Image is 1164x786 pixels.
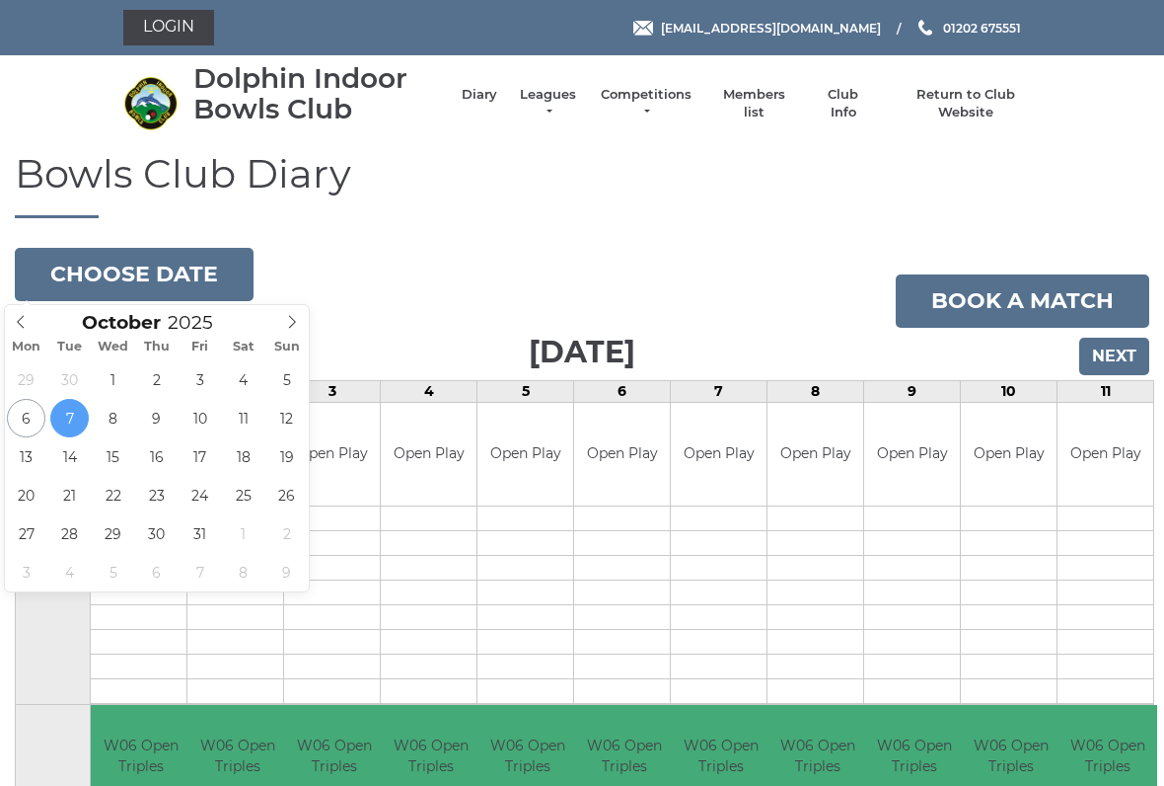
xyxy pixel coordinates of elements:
[48,341,92,354] span: Tue
[92,341,135,354] span: Wed
[7,360,45,399] span: September 29, 2025
[7,476,45,514] span: October 20, 2025
[574,380,671,402] td: 6
[892,86,1041,121] a: Return to Club Website
[161,311,238,334] input: Scroll to increment
[50,360,89,399] span: September 30, 2025
[181,360,219,399] span: October 3, 2025
[224,437,262,476] span: October 18, 2025
[517,86,579,121] a: Leagues
[284,403,380,507] td: Open Play
[94,399,132,437] span: October 8, 2025
[7,553,45,591] span: November 3, 2025
[82,314,161,333] span: Scroll to increment
[477,403,573,507] td: Open Play
[50,476,89,514] span: October 21, 2025
[462,86,497,104] a: Diary
[94,437,132,476] span: October 15, 2025
[137,514,176,553] span: October 30, 2025
[943,20,1021,35] span: 01202 675551
[1079,338,1149,375] input: Next
[7,437,45,476] span: October 13, 2025
[633,21,653,36] img: Email
[961,403,1056,507] td: Open Play
[381,380,477,402] td: 4
[94,476,132,514] span: October 22, 2025
[265,341,309,354] span: Sun
[94,360,132,399] span: October 1, 2025
[123,76,178,130] img: Dolphin Indoor Bowls Club
[477,380,574,402] td: 5
[574,403,670,507] td: Open Play
[224,476,262,514] span: October 25, 2025
[267,399,306,437] span: October 12, 2025
[224,399,262,437] span: October 11, 2025
[864,380,961,402] td: 9
[222,341,265,354] span: Sat
[181,437,219,476] span: October 17, 2025
[712,86,794,121] a: Members list
[918,20,932,36] img: Phone us
[633,19,881,38] a: Email [EMAIL_ADDRESS][DOMAIN_NAME]
[94,514,132,553] span: October 29, 2025
[599,86,693,121] a: Competitions
[50,553,89,591] span: November 4, 2025
[181,476,219,514] span: October 24, 2025
[1057,380,1154,402] td: 11
[1057,403,1153,507] td: Open Play
[915,19,1021,38] a: Phone us 01202 675551
[181,514,219,553] span: October 31, 2025
[671,380,767,402] td: 7
[5,341,48,354] span: Mon
[137,399,176,437] span: October 9, 2025
[137,360,176,399] span: October 2, 2025
[224,553,262,591] span: November 8, 2025
[671,403,766,507] td: Open Play
[661,20,881,35] span: [EMAIL_ADDRESS][DOMAIN_NAME]
[767,403,863,507] td: Open Play
[864,403,960,507] td: Open Play
[7,399,45,437] span: October 6, 2025
[267,360,306,399] span: October 5, 2025
[123,10,214,45] a: Login
[896,275,1149,328] a: Book a match
[50,514,89,553] span: October 28, 2025
[179,341,222,354] span: Fri
[284,380,381,402] td: 3
[135,341,179,354] span: Thu
[15,152,1149,218] h1: Bowls Club Diary
[267,476,306,514] span: October 26, 2025
[267,514,306,553] span: November 2, 2025
[50,437,89,476] span: October 14, 2025
[137,437,176,476] span: October 16, 2025
[815,86,872,121] a: Club Info
[961,380,1057,402] td: 10
[94,553,132,591] span: November 5, 2025
[181,553,219,591] span: November 7, 2025
[267,437,306,476] span: October 19, 2025
[137,476,176,514] span: October 23, 2025
[50,399,89,437] span: October 7, 2025
[15,248,254,301] button: Choose date
[193,63,442,124] div: Dolphin Indoor Bowls Club
[767,380,864,402] td: 8
[137,553,176,591] span: November 6, 2025
[7,514,45,553] span: October 27, 2025
[181,399,219,437] span: October 10, 2025
[224,360,262,399] span: October 4, 2025
[381,403,476,507] td: Open Play
[267,553,306,591] span: November 9, 2025
[224,514,262,553] span: November 1, 2025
